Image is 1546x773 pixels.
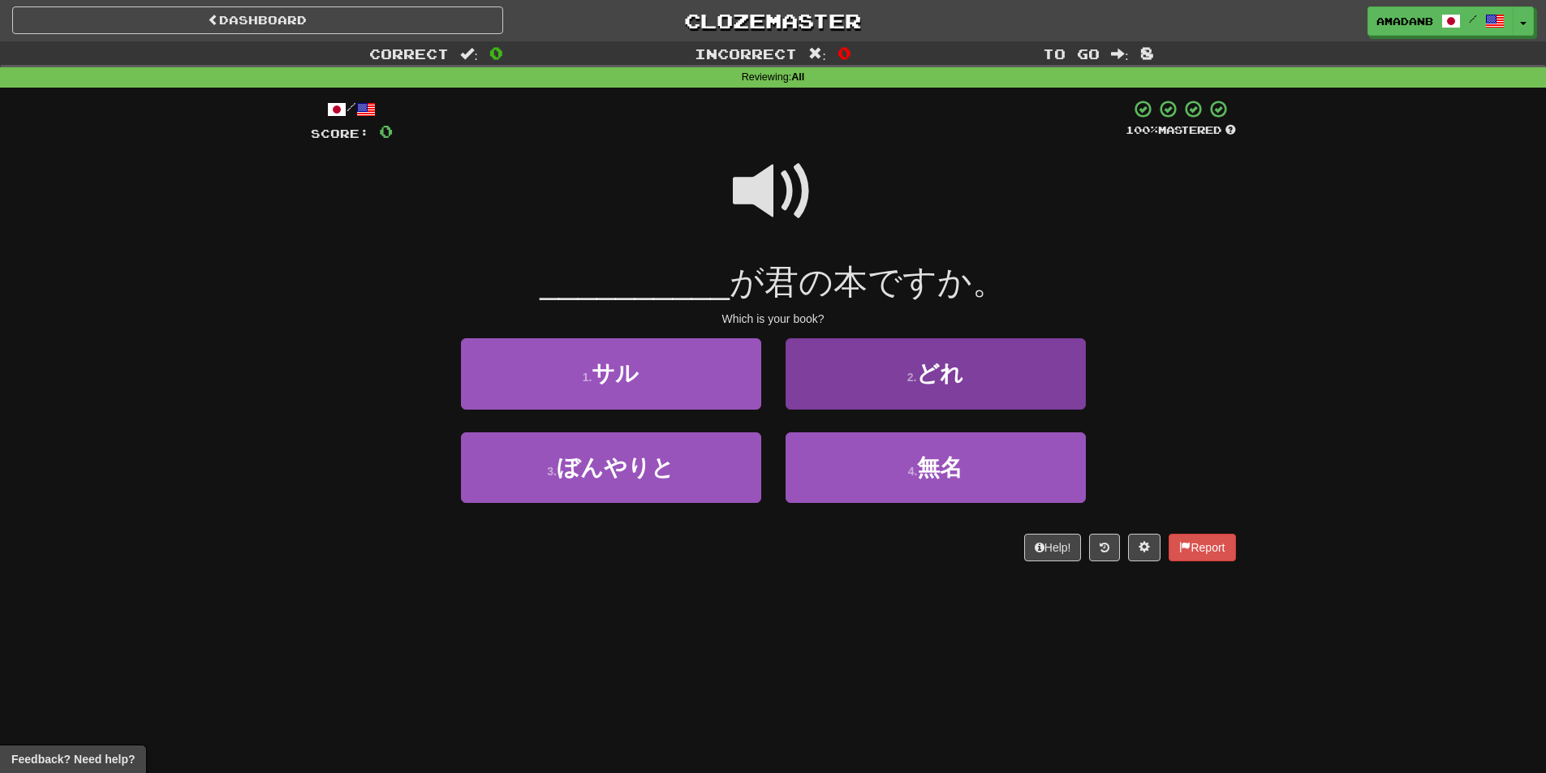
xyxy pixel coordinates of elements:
span: Open feedback widget [11,751,135,767]
span: Correct [369,45,449,62]
span: : [1111,47,1129,61]
span: : [460,47,478,61]
strong: All [791,71,804,83]
div: Mastered [1126,123,1236,138]
span: Score: [311,127,369,140]
span: が君の本ですか。 [730,263,1006,301]
button: Help! [1024,534,1082,561]
small: 1 . [583,371,592,384]
span: __________ [540,263,730,301]
button: 4.無名 [786,432,1086,503]
button: 1.サル [461,338,761,409]
span: To go [1043,45,1100,62]
small: 2 . [907,371,917,384]
button: Round history (alt+y) [1089,534,1120,561]
span: / [1469,13,1477,24]
span: 無名 [917,455,962,480]
span: ぼんやりと [557,455,674,480]
span: 0 [489,43,503,62]
span: 0 [379,121,393,141]
span: どれ [916,361,963,386]
button: Report [1169,534,1235,561]
span: 8 [1140,43,1154,62]
div: / [311,99,393,119]
small: 3 . [547,465,557,478]
a: Dashboard [12,6,503,34]
span: 0 [838,43,851,62]
span: Amadanb [1376,14,1433,28]
span: : [808,47,826,61]
span: 100 % [1126,123,1158,136]
a: Amadanb / [1367,6,1514,36]
small: 4 . [908,465,918,478]
a: Clozemaster [528,6,1018,35]
span: Incorrect [695,45,797,62]
div: Which is your book? [311,311,1236,327]
span: サル [592,361,639,386]
button: 3.ぼんやりと [461,432,761,503]
button: 2.どれ [786,338,1086,409]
